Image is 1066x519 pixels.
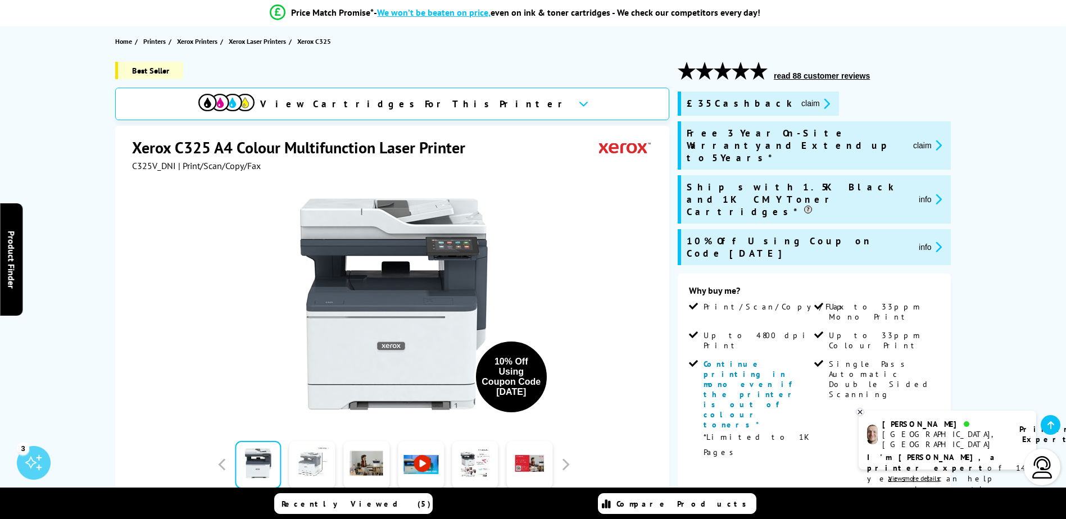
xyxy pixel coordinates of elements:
[291,7,374,18] span: Price Match Promise*
[274,493,433,514] a: Recently Viewed (5)
[284,194,504,414] img: Xerox C325
[798,97,833,110] button: promo-description
[882,419,1005,429] div: [PERSON_NAME]
[829,330,937,350] span: Up to 33ppm Colour Print
[229,35,289,47] a: Xerox Laser Printers
[687,235,910,259] span: 10% Off Using Coupon Code [DATE]
[910,139,945,152] button: promo-description
[689,285,940,302] div: Why buy me?
[829,359,937,399] span: Single Pass Automatic Double Sided Scanning
[6,231,17,289] span: Product Finder
[297,35,331,47] span: Xerox C325
[687,97,792,110] span: £35 Cashback
[867,425,878,444] img: ashley-livechat.png
[132,137,477,158] h1: Xerox C325 A4 Colour Multifunction Laser Printer
[374,7,760,18] div: - even on ink & toner cartridges - We check our competitors every day!
[616,499,752,509] span: Compare Products
[260,98,569,110] span: View Cartridges For This Printer
[198,94,255,111] img: View Cartridges
[143,35,166,47] span: Printers
[882,429,1005,449] div: [GEOGRAPHIC_DATA], [GEOGRAPHIC_DATA]
[132,160,176,171] span: C325V_DNI
[177,35,217,47] span: Xerox Printers
[115,62,183,79] span: Best Seller
[704,430,811,460] p: *Limited to 1K Pages
[297,35,334,47] a: Xerox C325
[915,240,945,253] button: promo-description
[177,35,220,47] a: Xerox Printers
[915,193,945,206] button: promo-description
[599,137,651,158] img: Xerox
[17,442,29,454] div: 3
[178,160,261,171] span: | Print/Scan/Copy/Fax
[687,181,910,218] span: Ships with 1.5K Black and 1K CMY Toner Cartridges*
[89,3,942,22] li: modal_Promise
[229,35,286,47] span: Xerox Laser Printers
[704,302,848,312] span: Print/Scan/Copy/Fax
[867,452,998,473] b: I'm [PERSON_NAME], a printer expert
[687,127,904,164] span: Free 3 Year On-Site Warranty and Extend up to 5 Years*
[115,35,135,47] a: Home
[482,357,541,397] div: 10% Off Using Coupon Code [DATE]
[704,330,811,350] span: Up to 4800 dpi Print
[282,499,431,509] span: Recently Viewed (5)
[377,7,491,18] span: We won’t be beaten on price,
[1031,456,1054,479] img: user-headset-light.svg
[115,35,132,47] span: Home
[598,493,756,514] a: Compare Products
[143,35,169,47] a: Printers
[770,71,873,81] button: read 88 customer reviews
[704,359,798,430] span: Continue printing in mono even if the printer is out of colour toners*
[829,302,937,322] span: Up to 33ppm Mono Print
[867,452,1028,506] p: of 14 years! I can help you choose the right product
